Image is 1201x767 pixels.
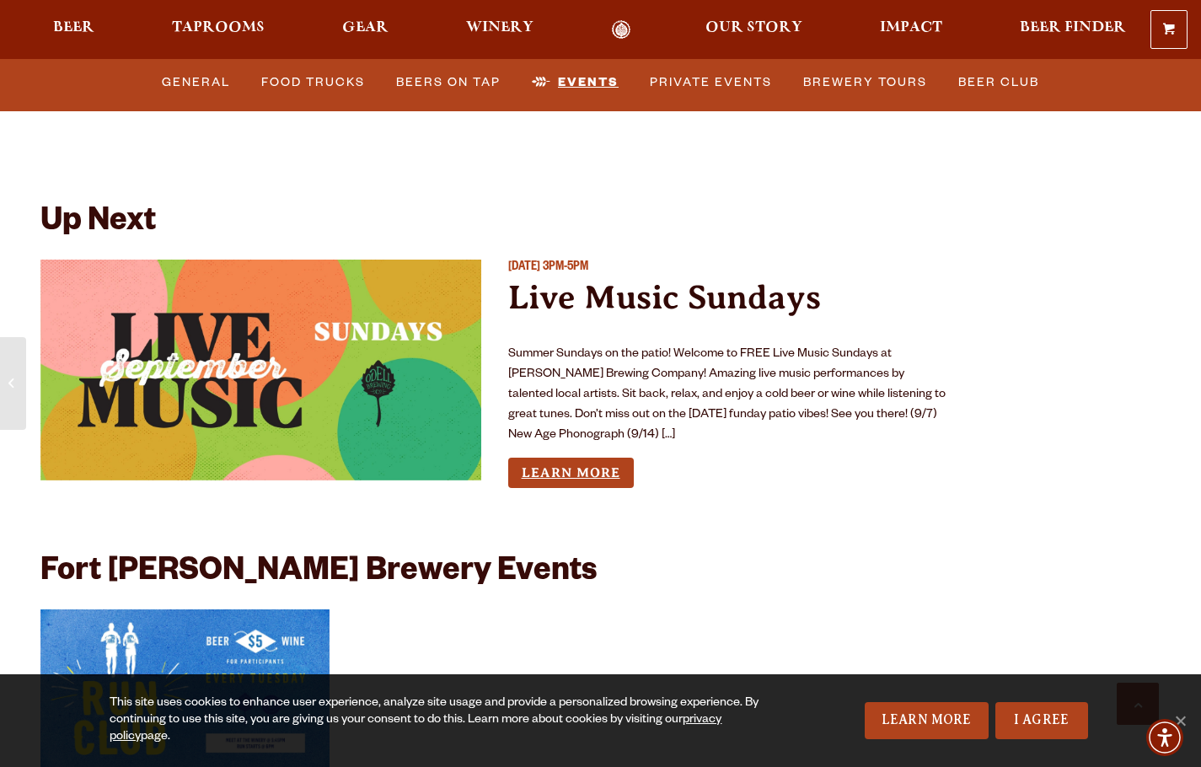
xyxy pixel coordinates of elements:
[466,21,533,35] span: Winery
[589,20,652,40] a: Odell Home
[880,21,942,35] span: Impact
[525,63,625,102] a: Events
[952,63,1046,102] a: Beer Club
[40,260,481,480] a: View event details
[161,20,276,40] a: Taprooms
[1146,719,1183,756] div: Accessibility Menu
[40,555,597,593] h2: Fort [PERSON_NAME] Brewery Events
[53,21,94,35] span: Beer
[508,345,949,446] p: Summer Sundays on the patio! Welcome to FREE Live Music Sundays at [PERSON_NAME] Brewing Company!...
[508,458,634,489] a: Learn more about Live Music Sundays
[255,63,372,102] a: Food Trucks
[705,21,802,35] span: Our Story
[643,63,779,102] a: Private Events
[342,21,389,35] span: Gear
[508,261,540,275] span: [DATE]
[331,20,399,40] a: Gear
[1009,20,1137,40] a: Beer Finder
[155,63,237,102] a: General
[796,63,934,102] a: Brewery Tours
[508,278,821,316] a: Live Music Sundays
[1020,21,1126,35] span: Beer Finder
[543,261,588,275] span: 3PM-5PM
[40,206,156,243] h2: Up Next
[389,63,507,102] a: Beers on Tap
[455,20,544,40] a: Winery
[995,702,1088,739] a: I Agree
[694,20,813,40] a: Our Story
[110,695,780,746] div: This site uses cookies to enhance user experience, analyze site usage and provide a personalized ...
[42,20,105,40] a: Beer
[869,20,953,40] a: Impact
[865,702,989,739] a: Learn More
[172,21,265,35] span: Taprooms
